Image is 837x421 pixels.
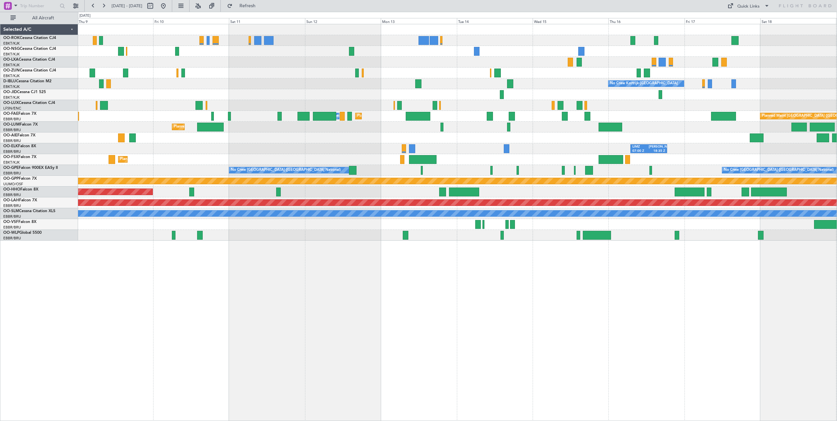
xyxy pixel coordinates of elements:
a: OO-LUXCessna Citation CJ4 [3,101,55,105]
span: OO-LAH [3,198,19,202]
div: Planned Maint Kortrijk-[GEOGRAPHIC_DATA] [120,154,196,164]
a: EBKT/KJK [3,52,20,57]
a: OO-VSFFalcon 8X [3,220,36,224]
a: EBBR/BRU [3,225,21,230]
div: 18:35 Z [649,149,665,153]
a: OO-NSGCessna Citation CJ4 [3,47,56,51]
span: Refresh [234,4,261,8]
div: Thu 9 [77,18,153,24]
span: D-IBLU [3,79,16,83]
div: Sat 11 [229,18,305,24]
a: OO-ROKCessna Citation CJ4 [3,36,56,40]
a: EBBR/BRU [3,203,21,208]
a: OO-ZUNCessna Citation CJ4 [3,69,56,72]
a: OO-LAHFalcon 7X [3,198,37,202]
div: [DATE] [79,13,91,19]
div: No Crew [GEOGRAPHIC_DATA] ([GEOGRAPHIC_DATA] National) [231,165,341,175]
span: All Aircraft [17,16,69,20]
a: OO-FAEFalcon 7X [3,112,36,116]
span: OO-FSX [3,155,18,159]
a: OO-WLPGlobal 5500 [3,231,42,235]
div: Fri 10 [153,18,229,24]
a: EBKT/KJK [3,73,20,78]
div: [PERSON_NAME] [649,145,665,149]
span: OO-JID [3,90,17,94]
span: OO-GPE [3,166,19,170]
span: OO-ROK [3,36,20,40]
div: Quick Links [737,3,760,10]
div: LIMZ [632,145,649,149]
a: LFSN/ENC [3,106,21,111]
div: Planned Maint Melsbroek Air Base [357,111,415,121]
a: OO-AIEFalcon 7X [3,133,35,137]
button: Refresh [224,1,263,11]
a: OO-JIDCessna CJ1 525 [3,90,46,94]
div: 07:00 Z [632,149,649,153]
a: OO-FSXFalcon 7X [3,155,36,159]
a: EBKT/KJK [3,84,20,89]
a: OO-SLMCessna Citation XLS [3,209,55,213]
a: EBBR/BRU [3,117,21,122]
div: Mon 13 [381,18,457,24]
a: OO-GPPFalcon 7X [3,177,37,181]
div: Planned Maint [GEOGRAPHIC_DATA] ([GEOGRAPHIC_DATA] National) [174,122,293,132]
a: OO-HHOFalcon 8X [3,188,38,191]
span: OO-GPP [3,177,19,181]
span: OO-VSF [3,220,18,224]
span: OO-LUM [3,123,20,127]
span: OO-LUX [3,101,19,105]
span: OO-SLM [3,209,19,213]
a: EBKT/KJK [3,160,20,165]
a: EBBR/BRU [3,149,21,154]
div: No Crew Kortrijk-[GEOGRAPHIC_DATA] [610,79,678,89]
a: EBBR/BRU [3,236,21,241]
span: OO-ELK [3,144,18,148]
input: Trip Number [20,1,58,11]
a: OO-GPEFalcon 900EX EASy II [3,166,58,170]
span: OO-AIE [3,133,17,137]
a: EBBR/BRU [3,214,21,219]
a: OO-ELKFalcon 8X [3,144,36,148]
span: OO-ZUN [3,69,20,72]
div: Tue 14 [457,18,533,24]
a: EBKT/KJK [3,95,20,100]
a: EBKT/KJK [3,63,20,68]
a: EBKT/KJK [3,41,20,46]
span: OO-LXA [3,58,19,62]
div: Fri 17 [684,18,760,24]
div: Sat 18 [760,18,836,24]
a: EBBR/BRU [3,128,21,132]
button: All Aircraft [7,13,71,23]
span: OO-WLP [3,231,19,235]
button: Quick Links [724,1,773,11]
span: OO-FAE [3,112,18,116]
a: OO-LXACessna Citation CJ4 [3,58,55,62]
a: EBBR/BRU [3,171,21,176]
div: Sun 12 [305,18,381,24]
span: OO-NSG [3,47,20,51]
div: Thu 16 [608,18,684,24]
span: [DATE] - [DATE] [112,3,142,9]
a: UUMO/OSF [3,182,23,187]
a: EBBR/BRU [3,192,21,197]
div: No Crew [GEOGRAPHIC_DATA] ([GEOGRAPHIC_DATA] National) [724,165,834,175]
a: OO-LUMFalcon 7X [3,123,38,127]
a: D-IBLUCessna Citation M2 [3,79,51,83]
a: EBBR/BRU [3,138,21,143]
div: Wed 15 [533,18,608,24]
span: OO-HHO [3,188,20,191]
